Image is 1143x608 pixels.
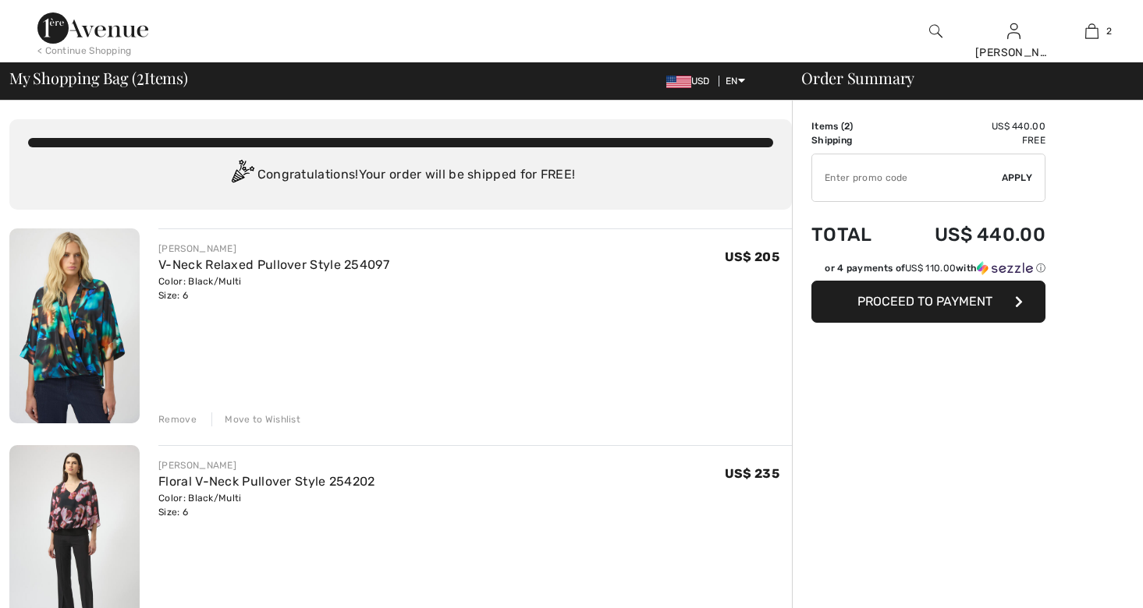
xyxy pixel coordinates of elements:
span: 2 [844,121,850,132]
img: 1ère Avenue [37,12,148,44]
div: Color: Black/Multi Size: 6 [158,491,375,519]
div: [PERSON_NAME] [158,242,389,256]
span: US$ 235 [725,466,779,481]
td: Items ( ) [811,119,894,133]
a: Sign In [1007,23,1021,38]
img: US Dollar [666,76,691,88]
button: Proceed to Payment [811,281,1045,323]
td: US$ 440.00 [894,208,1045,261]
div: Order Summary [783,70,1134,86]
img: My Info [1007,22,1021,41]
span: 2 [137,66,144,87]
span: Apply [1002,171,1033,185]
span: 2 [1106,24,1112,38]
td: US$ 440.00 [894,119,1045,133]
div: [PERSON_NAME] [975,44,1052,61]
div: or 4 payments ofUS$ 110.00withSezzle Click to learn more about Sezzle [811,261,1045,281]
div: Remove [158,412,197,426]
img: Sezzle [977,261,1033,275]
img: My Bag [1085,22,1099,41]
img: Congratulation2.svg [226,160,257,191]
span: USD [666,76,716,87]
td: Free [894,133,1045,147]
span: US$ 110.00 [905,263,956,274]
td: Shipping [811,133,894,147]
div: Congratulations! Your order will be shipped for FREE! [28,160,773,191]
img: V-Neck Relaxed Pullover Style 254097 [9,228,140,423]
div: Color: Black/Multi Size: 6 [158,274,389,302]
td: Total [811,208,894,261]
img: search the website [929,22,942,41]
span: EN [726,76,745,87]
div: Move to Wishlist [211,412,300,426]
span: US$ 205 [725,249,779,264]
span: Proceed to Payment [857,294,992,309]
span: My Shopping Bag ( Items) [9,70,188,86]
a: V-Neck Relaxed Pullover Style 254097 [158,257,389,272]
a: Floral V-Neck Pullover Style 254202 [158,474,375,489]
a: 2 [1053,22,1130,41]
input: Promo code [812,154,1002,201]
div: < Continue Shopping [37,44,132,58]
div: or 4 payments of with [825,261,1045,275]
div: [PERSON_NAME] [158,458,375,472]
